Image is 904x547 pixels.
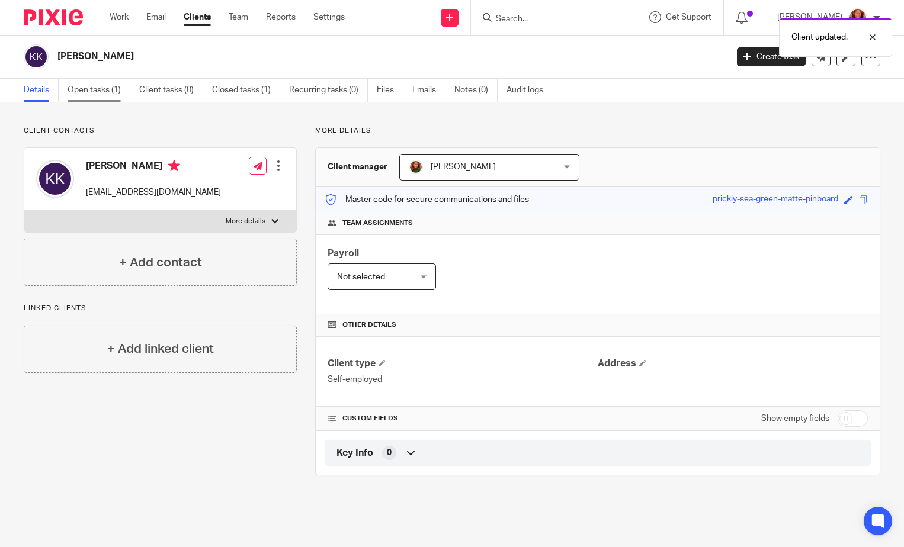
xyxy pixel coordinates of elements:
[328,358,598,370] h4: Client type
[412,79,445,102] a: Emails
[212,79,280,102] a: Closed tasks (1)
[24,126,297,136] p: Client contacts
[229,11,248,23] a: Team
[168,160,180,172] i: Primary
[713,193,838,207] div: prickly-sea-green-matte-pinboard
[337,273,385,281] span: Not selected
[336,447,373,459] span: Key Info
[761,413,829,424] label: Show empty fields
[86,186,221,198] p: [EMAIL_ADDRESS][DOMAIN_NAME]
[289,79,368,102] a: Recurring tasks (0)
[377,79,403,102] a: Files
[325,194,529,205] p: Master code for secure communications and files
[57,50,587,63] h2: [PERSON_NAME]
[313,11,345,23] a: Settings
[119,253,202,272] h4: + Add contact
[24,44,49,69] img: svg%3E
[387,447,392,459] span: 0
[266,11,296,23] a: Reports
[184,11,211,23] a: Clients
[139,79,203,102] a: Client tasks (0)
[36,160,74,198] img: svg%3E
[328,414,598,423] h4: CUSTOM FIELDS
[146,11,166,23] a: Email
[24,9,83,25] img: Pixie
[107,340,214,358] h4: + Add linked client
[598,358,868,370] h4: Address
[342,218,413,228] span: Team assignments
[328,249,359,258] span: Payroll
[409,160,423,174] img: sallycropped.JPG
[848,8,867,27] img: sallycropped.JPG
[24,79,59,102] a: Details
[737,47,806,66] a: Create task
[342,320,396,330] span: Other details
[328,161,387,173] h3: Client manager
[454,79,498,102] a: Notes (0)
[86,160,221,175] h4: [PERSON_NAME]
[68,79,130,102] a: Open tasks (1)
[791,31,848,43] p: Client updated.
[24,304,297,313] p: Linked clients
[328,374,598,385] p: Self-employed
[507,79,552,102] a: Audit logs
[226,217,265,226] p: More details
[110,11,129,23] a: Work
[431,163,496,171] span: [PERSON_NAME]
[315,126,880,136] p: More details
